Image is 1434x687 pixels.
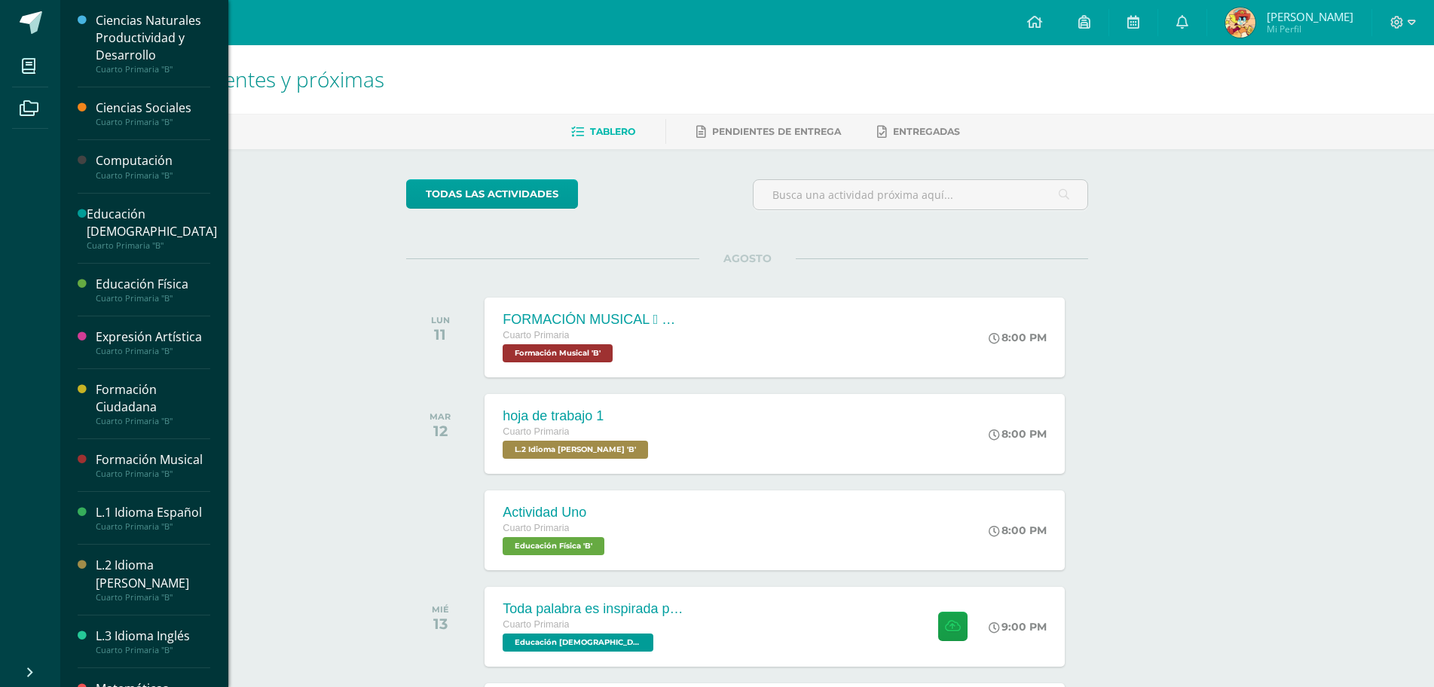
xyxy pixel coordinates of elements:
a: Ciencias Naturales Productividad y DesarrolloCuarto Primaria "B" [96,12,210,75]
span: Formación Musical 'B' [503,344,613,362]
div: 8:00 PM [989,524,1047,537]
div: 9:00 PM [989,620,1047,634]
div: Cuarto Primaria "B" [96,346,210,356]
div: FORMACIÓN MUSICAL  EJERCICIO RITMICO [503,312,683,328]
span: Tablero [590,126,635,137]
a: Entregadas [877,120,960,144]
div: LUN [431,315,450,325]
div: MAR [430,411,451,422]
div: Cuarto Primaria "B" [96,645,210,655]
img: dce7f5acc51e8ee687a1fabff937e27f.png [1225,8,1255,38]
span: Mi Perfil [1267,23,1353,35]
span: Educación Cristiana 'B' [503,634,653,652]
div: Actividad Uno [503,505,608,521]
div: Toda palabra es inspirada por [DEMOGRAPHIC_DATA] [503,601,683,617]
div: Cuarto Primaria "B" [96,117,210,127]
div: Formación Ciudadana [96,381,210,416]
div: Cuarto Primaria "B" [96,416,210,426]
div: 11 [431,325,450,343]
a: Formación MusicalCuarto Primaria "B" [96,451,210,479]
span: Entregadas [893,126,960,137]
div: L.1 Idioma Español [96,504,210,521]
span: Cuarto Primaria [503,426,569,437]
span: Educación Física 'B' [503,537,604,555]
div: Cuarto Primaria "B" [87,240,217,251]
div: L.2 Idioma [PERSON_NAME] [96,557,210,591]
a: Pendientes de entrega [696,120,841,144]
div: Ciencias Naturales Productividad y Desarrollo [96,12,210,64]
a: Educación [DEMOGRAPHIC_DATA]Cuarto Primaria "B" [87,206,217,251]
div: 12 [430,422,451,440]
div: Cuarto Primaria "B" [96,592,210,603]
div: 13 [432,615,449,633]
div: Cuarto Primaria "B" [96,293,210,304]
span: L.2 Idioma Maya Kaqchikel 'B' [503,441,648,459]
a: Formación CiudadanaCuarto Primaria "B" [96,381,210,426]
div: 8:00 PM [989,427,1047,441]
a: Ciencias SocialesCuarto Primaria "B" [96,99,210,127]
div: Computación [96,152,210,169]
a: todas las Actividades [406,179,578,209]
div: Cuarto Primaria "B" [96,469,210,479]
div: Educación Física [96,276,210,293]
span: AGOSTO [699,252,796,265]
a: Tablero [571,120,635,144]
a: L.2 Idioma [PERSON_NAME]Cuarto Primaria "B" [96,557,210,602]
span: Cuarto Primaria [503,523,569,533]
div: Cuarto Primaria "B" [96,64,210,75]
a: L.1 Idioma EspañolCuarto Primaria "B" [96,504,210,532]
div: MIÉ [432,604,449,615]
div: L.3 Idioma Inglés [96,627,210,645]
a: Educación FísicaCuarto Primaria "B" [96,276,210,304]
a: L.3 Idioma InglésCuarto Primaria "B" [96,627,210,655]
span: Cuarto Primaria [503,619,569,630]
a: Expresión ArtísticaCuarto Primaria "B" [96,328,210,356]
div: hoja de trabajo 1 [503,408,652,424]
div: Ciencias Sociales [96,99,210,117]
div: Cuarto Primaria "B" [96,521,210,532]
div: Expresión Artística [96,328,210,346]
div: Educación [DEMOGRAPHIC_DATA] [87,206,217,240]
div: Cuarto Primaria "B" [96,170,210,181]
span: Actividades recientes y próximas [78,65,384,93]
span: Cuarto Primaria [503,330,569,340]
input: Busca una actividad próxima aquí... [754,180,1087,209]
a: ComputaciónCuarto Primaria "B" [96,152,210,180]
span: Pendientes de entrega [712,126,841,137]
div: 8:00 PM [989,331,1047,344]
div: Formación Musical [96,451,210,469]
span: [PERSON_NAME] [1267,9,1353,24]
